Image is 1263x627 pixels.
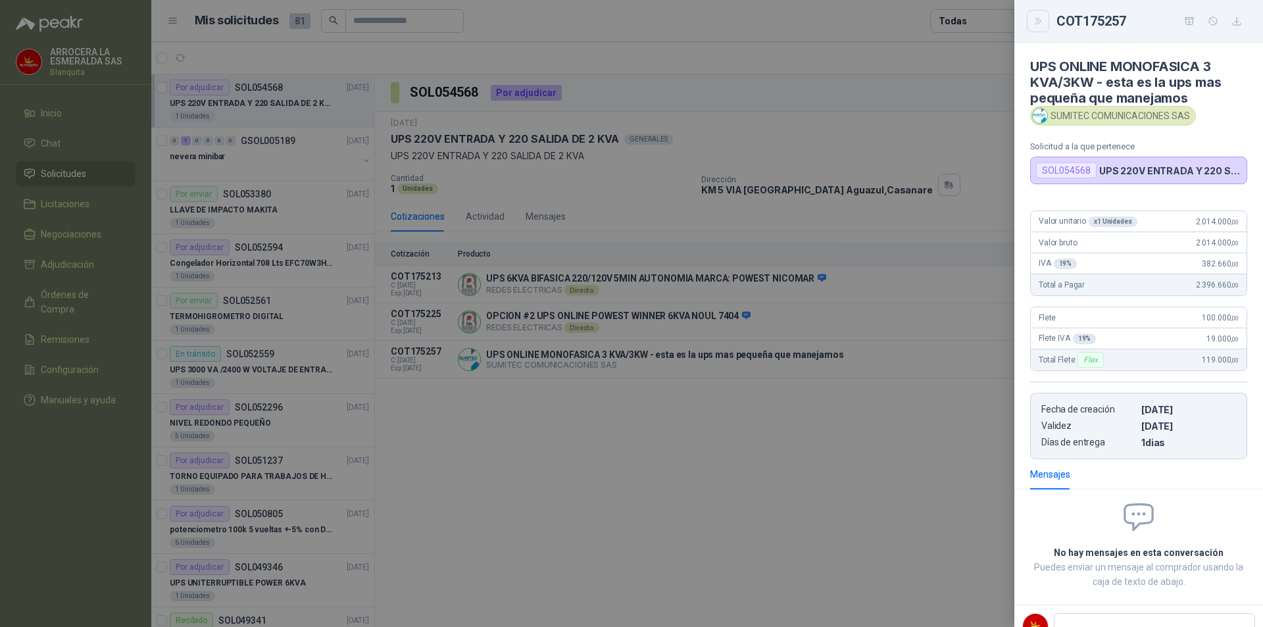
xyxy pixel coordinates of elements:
[1039,238,1077,247] span: Valor bruto
[1202,259,1239,268] span: 382.660
[1041,420,1136,432] p: Validez
[1231,357,1239,364] span: ,00
[1030,13,1046,29] button: Close
[1030,467,1070,482] div: Mensajes
[1039,334,1096,344] span: Flete IVA
[1039,352,1106,368] span: Total Flete
[1039,216,1137,227] span: Valor unitario
[1073,334,1097,344] div: 19 %
[1196,217,1239,226] span: 2.014.000
[1077,352,1103,368] div: Flex
[1030,545,1247,560] h2: No hay mensajes en esta conversación
[1030,106,1196,126] div: SUMITEC COMUNICACIONES SAS
[1231,314,1239,322] span: ,00
[1231,261,1239,268] span: ,00
[1231,282,1239,289] span: ,00
[1039,313,1056,322] span: Flete
[1033,109,1047,123] img: Company Logo
[1141,420,1236,432] p: [DATE]
[1231,218,1239,226] span: ,00
[1030,141,1247,151] p: Solicitud a la que pertenece
[1196,280,1239,289] span: 2.396.660
[1231,336,1239,343] span: ,00
[1206,334,1239,343] span: 19.000
[1056,11,1247,32] div: COT175257
[1202,313,1239,322] span: 100.000
[1202,355,1239,364] span: 119.000
[1089,216,1137,227] div: x 1 Unidades
[1041,404,1136,415] p: Fecha de creación
[1231,239,1239,247] span: ,00
[1030,560,1247,589] p: Puedes enviar un mensaje al comprador usando la caja de texto de abajo.
[1036,163,1097,178] div: SOL054568
[1039,259,1077,269] span: IVA
[1041,437,1136,448] p: Días de entrega
[1039,280,1085,289] span: Total a Pagar
[1196,238,1239,247] span: 2.014.000
[1099,165,1241,176] p: UPS 220V ENTRADA Y 220 SALIDA DE 2 KVA
[1054,259,1077,269] div: 19 %
[1141,404,1236,415] p: [DATE]
[1141,437,1236,448] p: 1 dias
[1030,59,1247,106] h4: UPS ONLINE MONOFASICA 3 KVA/3KW - esta es la ups mas pequeña que manejamos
